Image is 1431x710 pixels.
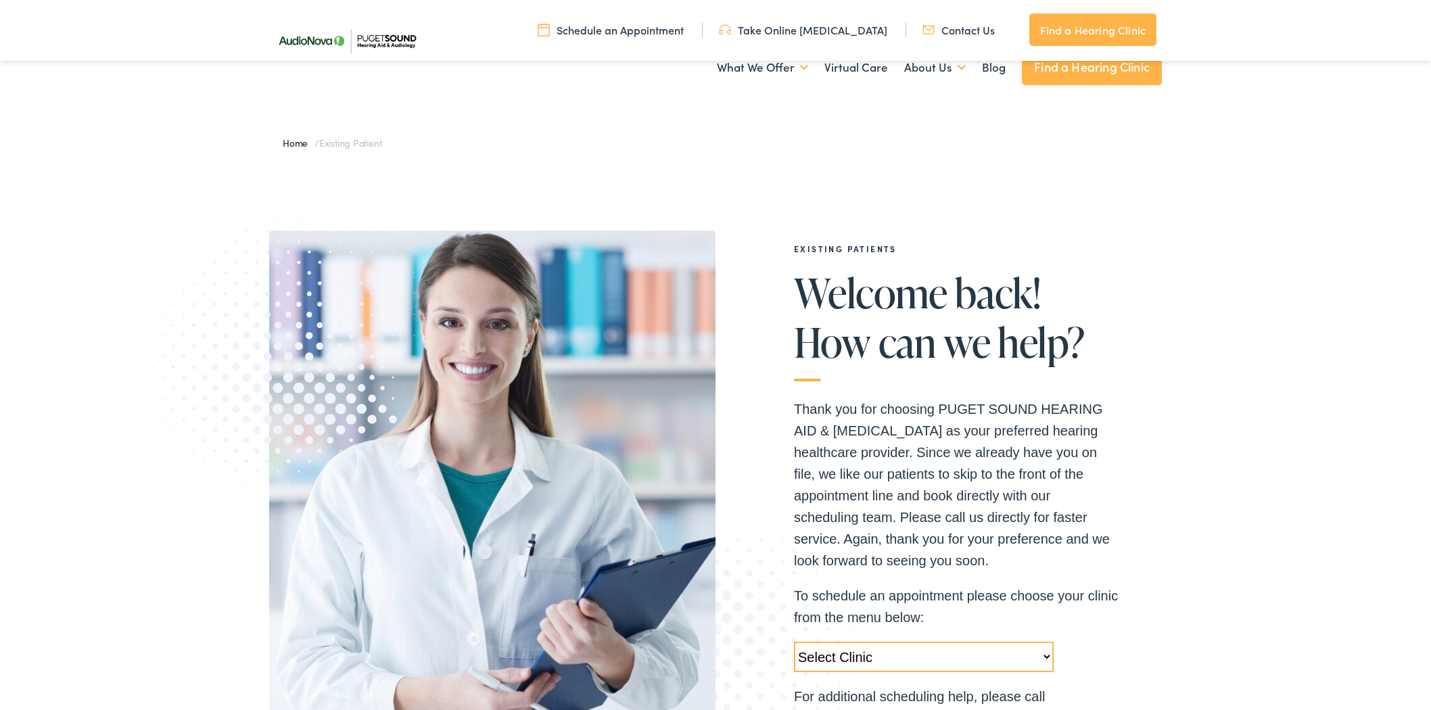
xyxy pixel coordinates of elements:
[538,22,684,37] a: Schedule an Appointment
[717,43,808,93] a: What We Offer
[794,686,1119,707] p: For additional scheduling help, please call
[319,136,381,149] span: Existing Patient
[922,22,935,37] img: utility icon
[99,147,456,514] img: Graphic image with a halftone pattern, contributing to the site's visual design.
[283,136,314,149] a: Home
[719,22,887,37] a: Take Online [MEDICAL_DATA]
[943,320,990,364] span: we
[794,244,1119,254] h2: EXISTING PATIENTS
[719,22,731,37] img: utility icon
[1029,14,1156,46] a: Find a Hearing Clinic
[904,43,966,93] a: About Us
[794,585,1119,628] p: To schedule an appointment please choose your clinic from the menu below:
[982,43,1006,93] a: Blog
[922,22,995,37] a: Contact Us
[998,320,1084,364] span: help?
[878,320,936,364] span: can
[824,43,888,93] a: Virtual Care
[794,398,1119,571] p: Thank you for choosing PUGET SOUND HEARING AID & [MEDICAL_DATA] as your preferred hearing healthc...
[794,320,870,364] span: How
[794,270,947,315] span: Welcome
[283,136,381,149] span: /
[1022,49,1162,85] a: Find a Hearing Clinic
[538,22,550,37] img: utility icon
[955,270,1040,315] span: back!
